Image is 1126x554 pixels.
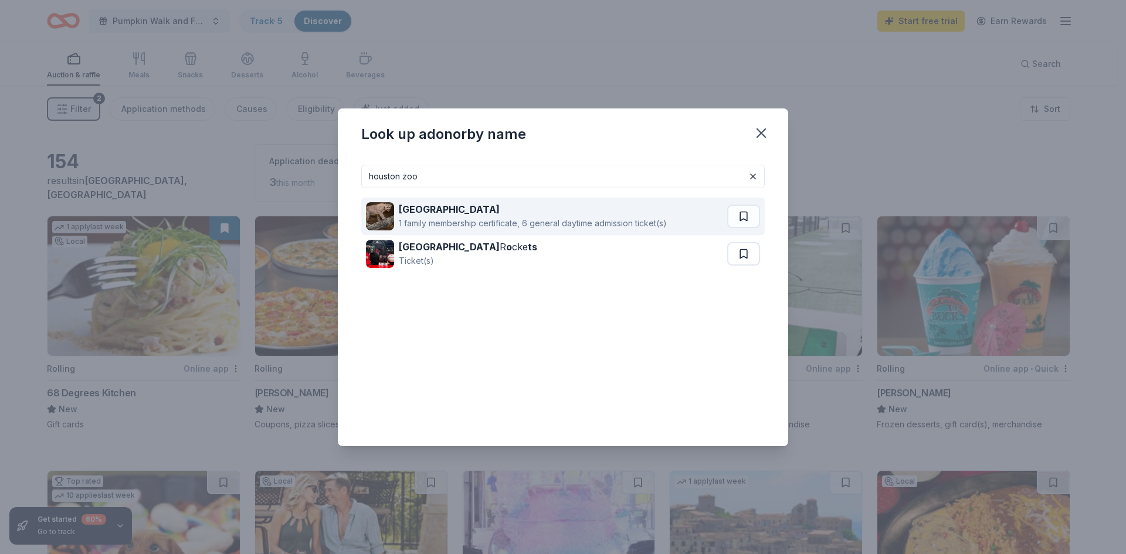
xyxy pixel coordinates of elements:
input: Search [361,165,765,188]
strong: ts [528,241,537,253]
img: Image for Houston Zoo [366,202,394,230]
strong: o [506,241,512,253]
img: Image for Houston Rockets [366,240,394,268]
div: Look up a donor by name [361,125,526,144]
div: 1 family membership certificate, 6 general daytime admission ticket(s) [399,216,667,230]
strong: [GEOGRAPHIC_DATA] [399,203,500,215]
strong: [GEOGRAPHIC_DATA] [399,241,500,253]
div: R cke [399,240,537,254]
div: Ticket(s) [399,254,537,268]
